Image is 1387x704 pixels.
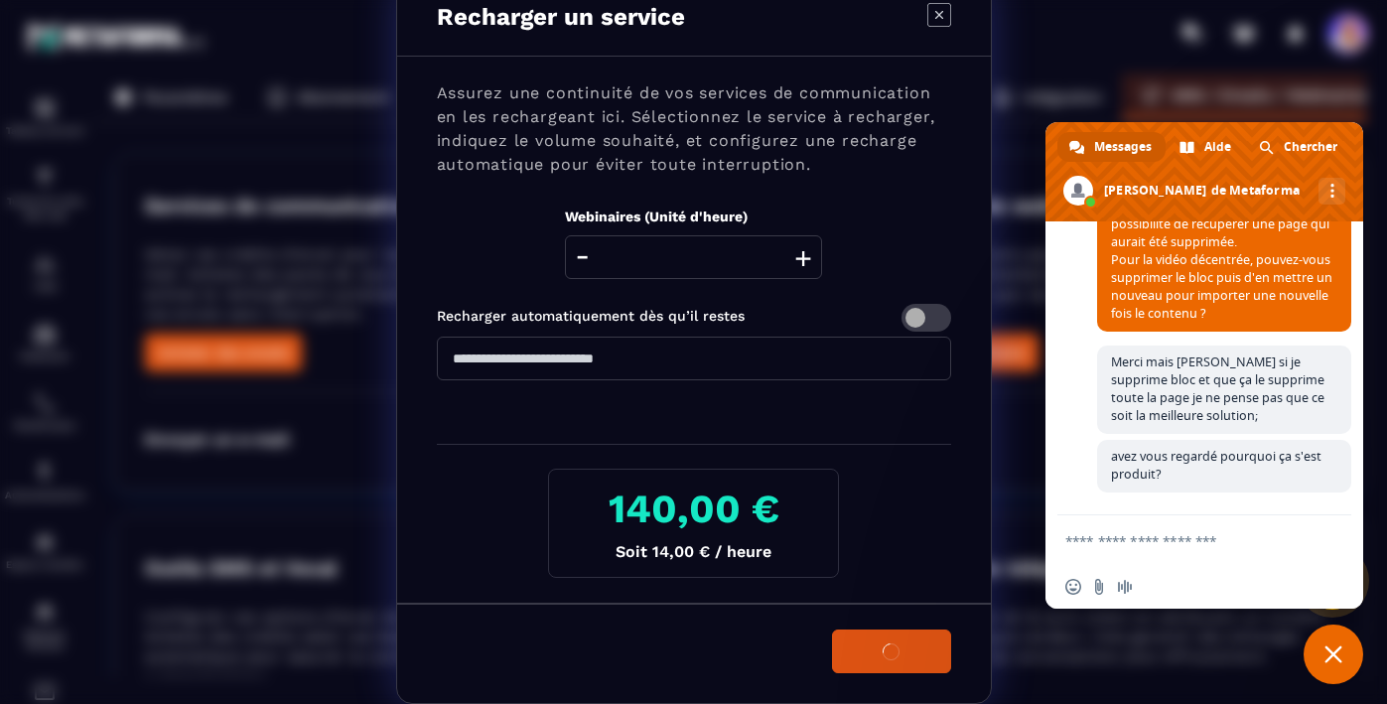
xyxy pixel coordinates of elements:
p: Soit 14,00 € / heure [565,542,822,561]
button: + [789,235,817,279]
h3: 140,00 € [565,486,822,532]
label: Recharger automatiquement dès qu’il restes [437,308,745,324]
textarea: Entrez votre message... [1065,532,1300,550]
p: Recharger un service [437,3,685,31]
span: Insérer un emoji [1065,579,1081,595]
label: Webinaires (Unité d'heure) [565,209,748,224]
span: Message audio [1117,579,1133,595]
span: Aide [1204,132,1231,162]
span: Chercher [1284,132,1337,162]
div: Chercher [1247,132,1351,162]
div: Aide [1168,132,1245,162]
div: Autres canaux [1318,178,1345,205]
p: Assurez une continuité de vos services de communication en les rechargeant ici. Sélectionnez le s... [437,81,951,177]
span: Messages [1094,132,1152,162]
button: - [570,235,595,279]
div: Fermer le chat [1304,625,1363,684]
span: Bonjour, Je suis navré, nous n'avons pas la possibilité de récupérer une page qui aurait été supp... [1111,162,1332,322]
span: avez vous regardé pourquoi ça s'est produit? [1111,448,1321,483]
span: Merci mais [PERSON_NAME] si je supprime bloc et que ça le supprime toute la page je ne pense pas ... [1111,353,1324,424]
div: Messages [1057,132,1166,162]
span: Envoyer un fichier [1091,579,1107,595]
